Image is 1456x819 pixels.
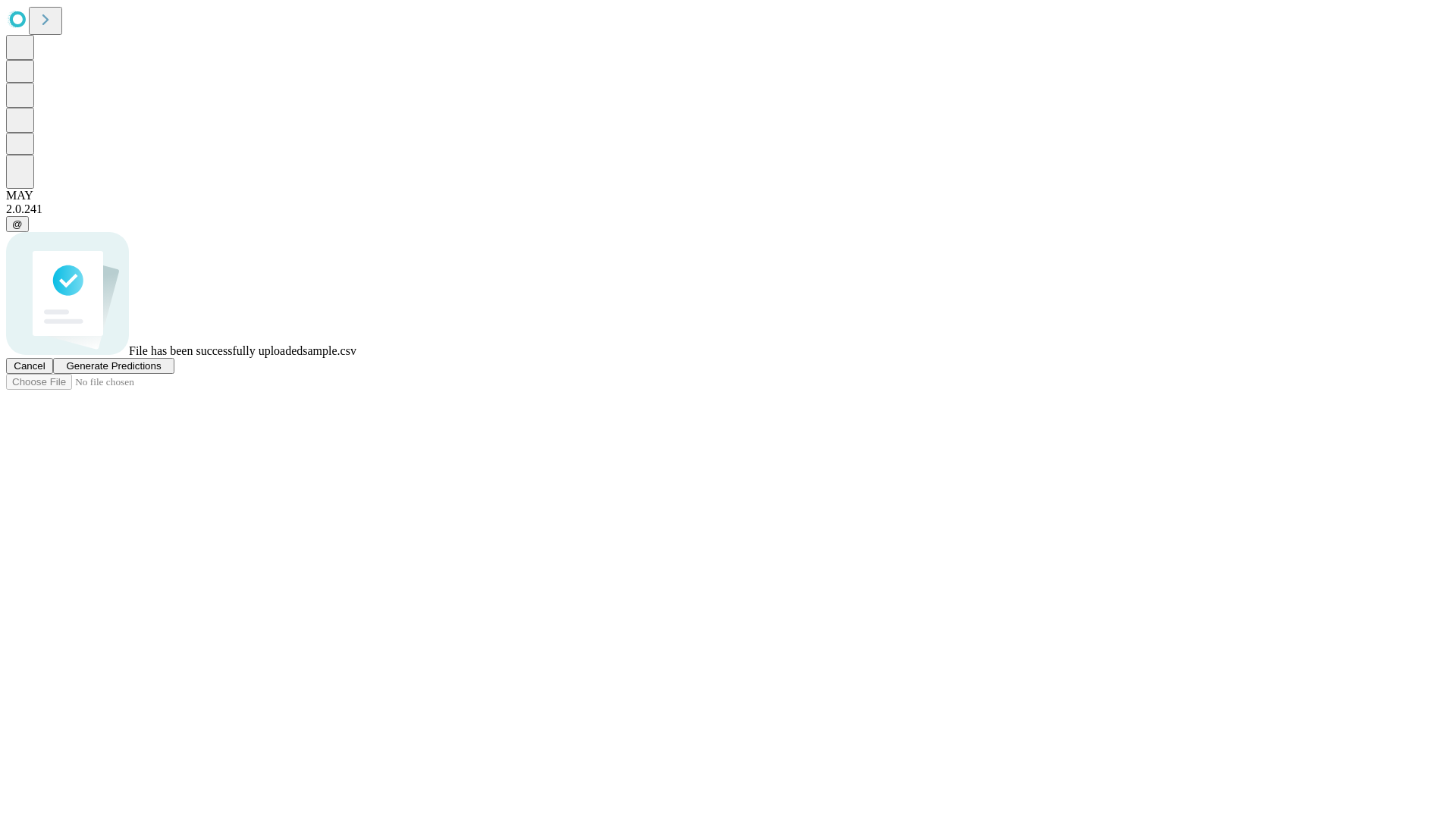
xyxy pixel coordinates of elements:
span: sample.csv [303,344,356,357]
span: File has been successfully uploaded [129,344,303,357]
button: Generate Predictions [53,358,174,374]
button: @ [6,216,29,232]
div: 2.0.241 [6,202,1450,216]
div: MAY [6,189,1450,202]
span: Generate Predictions [66,360,161,372]
span: Cancel [14,360,45,372]
span: @ [12,218,23,230]
button: Cancel [6,358,53,374]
